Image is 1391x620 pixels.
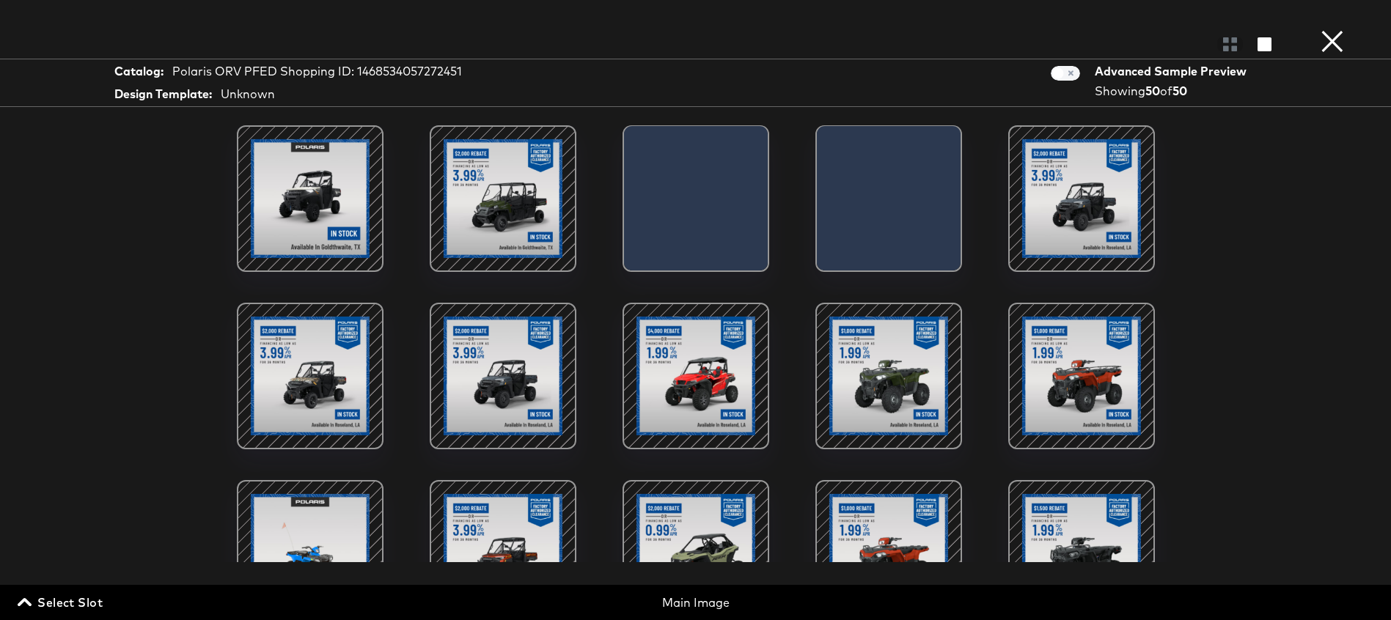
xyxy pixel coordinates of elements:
div: Unknown [221,86,275,103]
button: Select Slot [15,592,109,613]
strong: 50 [1172,84,1187,98]
div: Advanced Sample Preview [1095,63,1252,80]
span: Select Slot [21,592,103,613]
div: Main Image [472,594,919,611]
div: Polaris ORV PFED Shopping ID: 1468534057272451 [172,63,462,80]
strong: 50 [1145,84,1160,98]
strong: Catalog: [114,63,164,80]
div: Showing of [1095,83,1252,100]
strong: Design Template: [114,86,212,103]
